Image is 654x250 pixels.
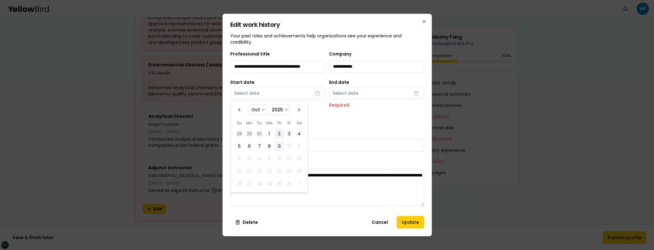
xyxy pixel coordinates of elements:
th: Sunday [234,120,244,126]
button: Thursday, October 2nd, 2025 [274,129,284,139]
span: Select date [234,90,260,96]
button: Monday, September 29th, 2025 [244,129,254,139]
table: October 2025 [234,120,304,189]
button: Update [397,216,424,228]
span: Select date [333,90,358,96]
th: Wednesday [264,120,274,126]
button: Today, Thursday, October 9th, 2025 [274,141,284,151]
button: Delete [230,216,263,228]
button: Go to the Previous Month [234,105,244,115]
button: Go to the Next Month [294,105,304,115]
button: Select date [230,87,325,99]
button: Select date [329,87,424,99]
button: Monday, October 6th, 2025 [244,141,254,151]
button: Tuesday, October 7th, 2025 [254,141,264,151]
button: Tuesday, September 30th, 2025 [254,129,264,139]
label: Company [329,51,351,57]
button: Cancel [367,216,393,228]
button: Wednesday, October 1st, 2025 [264,129,274,139]
button: Sunday, September 28th, 2025 [234,129,244,139]
th: Friday [284,120,294,126]
p: Your past roles and achievements help organizations see your experience and credibility. [230,33,424,45]
button: Wednesday, October 8th, 2025 [264,141,274,151]
th: Thursday [274,120,284,126]
p: Required [329,102,424,108]
label: Professional title [230,51,270,57]
button: Friday, October 3rd, 2025 [284,129,294,139]
th: Saturday [294,120,304,126]
button: Saturday, October 4th, 2025 [294,129,304,139]
th: Tuesday [254,120,264,126]
label: Start date [230,80,325,84]
label: End date [329,80,424,84]
h2: Edit work history [230,22,424,28]
button: Sunday, October 5th, 2025 [234,141,244,151]
th: Monday [244,120,254,126]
